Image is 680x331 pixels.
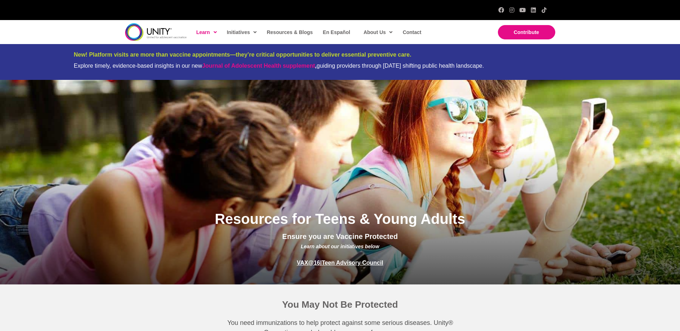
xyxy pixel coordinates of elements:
p: Ensure you are Vaccine Protected [150,232,530,250]
a: VAX@16 [297,260,320,266]
a: Teen Advisory Council [322,260,384,266]
a: Instagram [509,7,515,13]
a: En Español [319,24,353,40]
div: Explore timely, evidence-based insights in our new guiding providers through [DATE] shifting publ... [74,62,607,69]
span: Resources & Blogs [267,29,313,35]
p: | [143,258,537,268]
strong: , [202,63,317,69]
a: Journal of Adolescent Health supplement [202,63,315,69]
a: Facebook [498,7,504,13]
span: Learn [196,27,217,38]
span: About Us [363,27,393,38]
a: YouTube [520,7,526,13]
a: LinkedIn [531,7,536,13]
span: Contribute [514,29,539,35]
a: TikTok [541,7,547,13]
a: Contribute [498,25,555,39]
span: Initiatives [227,27,257,38]
a: Resources & Blogs [263,24,315,40]
span: You May Not Be Protected [282,299,398,310]
img: unity-logo-dark [125,23,187,41]
a: About Us [360,24,395,40]
a: Contact [399,24,424,40]
span: En Español [323,29,350,35]
span: Learn about our initiatives below [301,244,379,249]
span: Contact [403,29,421,35]
span: New! Platform visits are more than vaccine appointments—they’re critical opportunities to deliver... [74,52,412,58]
span: Resources for Teens & Young Adults [215,211,465,227]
